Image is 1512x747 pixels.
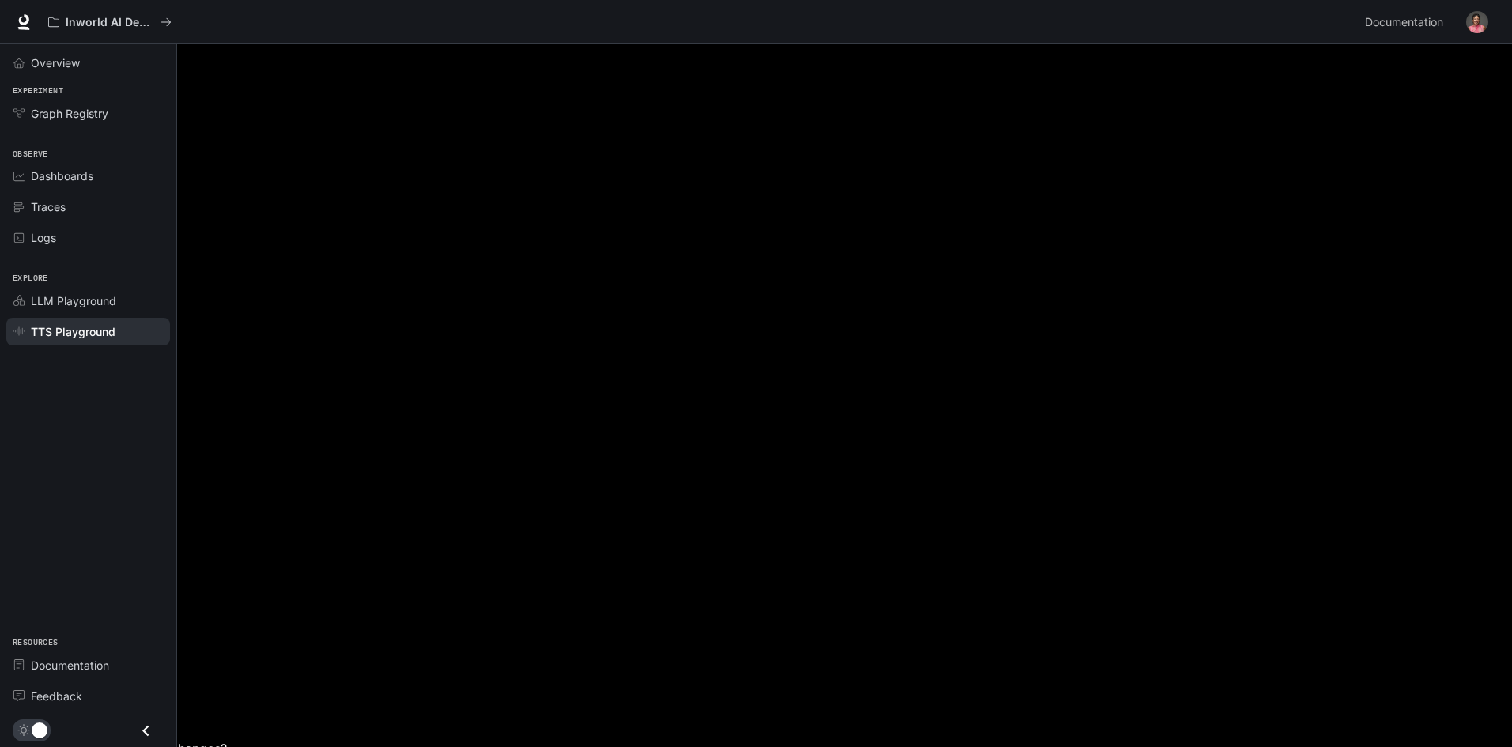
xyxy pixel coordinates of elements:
[1461,6,1493,38] button: User avatar
[41,6,179,38] button: All workspaces
[1359,6,1455,38] a: Documentation
[1365,13,1443,32] span: Documentation
[1466,11,1488,33] img: User avatar
[66,16,154,29] p: Inworld AI Demos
